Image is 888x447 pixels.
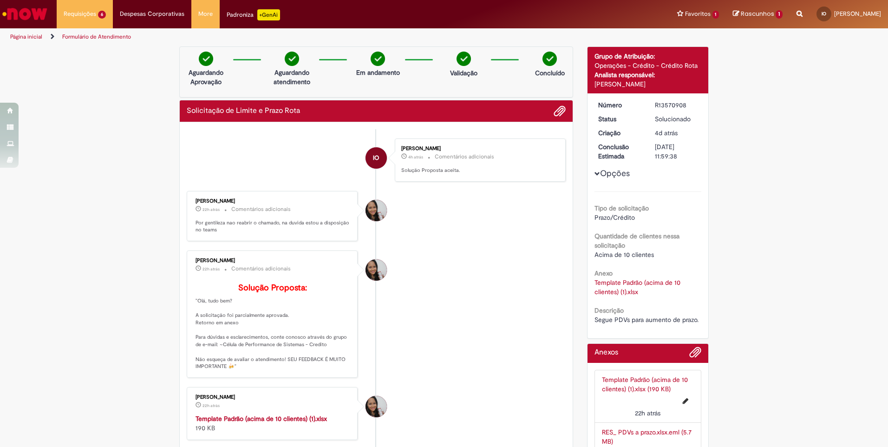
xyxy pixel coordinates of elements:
[196,414,327,423] a: Template Padrão (acima de 10 clientes) (1).xlsx
[373,147,379,169] span: IO
[591,100,648,110] dt: Número
[591,114,648,124] dt: Status
[202,207,220,212] span: 22h atrás
[199,52,213,66] img: check-circle-green.png
[594,79,702,89] div: [PERSON_NAME]
[542,52,557,66] img: check-circle-green.png
[401,167,556,174] p: Solução Proposta aceita.
[594,70,702,79] div: Analista responsável:
[554,105,566,117] button: Adicionar anexos
[196,219,350,234] p: Por gentileza nao reabrir o chamado, na duvida estou a disposição no teams
[202,207,220,212] time: 29/09/2025 15:13:36
[285,52,299,66] img: check-circle-green.png
[202,403,220,408] span: 22h atrás
[594,52,702,61] div: Grupo de Atribuição:
[602,428,692,446] a: RES_ PDVs a prazo.xlsx.eml (5.7 MB)
[187,107,300,115] h2: Solicitação de Limite e Prazo Rota Histórico de tíquete
[183,68,229,86] p: Aguardando Aprovação
[594,348,618,357] h2: Anexos
[655,142,698,161] div: [DATE] 11:59:38
[196,258,350,263] div: [PERSON_NAME]
[366,147,387,169] div: Italoelmo OliveiraCavalcanteJunior
[401,146,556,151] div: [PERSON_NAME]
[635,409,660,417] span: 22h atrás
[196,394,350,400] div: [PERSON_NAME]
[822,11,826,17] span: IO
[366,259,387,281] div: Valeria Maria Da Conceicao
[196,414,350,433] div: 190 KB
[371,52,385,66] img: check-circle-green.png
[535,68,565,78] p: Concluído
[269,68,314,86] p: Aguardando atendimento
[594,232,679,250] b: Quantidade de clientes nessa solicitação
[450,68,477,78] p: Validação
[356,68,400,77] p: Em andamento
[594,213,635,222] span: Prazo/Crédito
[655,114,698,124] div: Solucionado
[231,265,291,273] small: Comentários adicionais
[366,396,387,417] div: Valeria Maria Da Conceicao
[457,52,471,66] img: check-circle-green.png
[198,9,213,19] span: More
[834,10,881,18] span: [PERSON_NAME]
[231,205,291,213] small: Comentários adicionais
[7,28,585,46] ul: Trilhas de página
[366,200,387,221] div: Valeria Maria Da Conceicao
[677,394,694,408] button: Editar nome de arquivo Template Padrão (acima de 10 clientes) (1).xlsx
[257,9,280,20] p: +GenAi
[741,9,774,18] span: Rascunhos
[591,142,648,161] dt: Conclusão Estimada
[594,61,702,70] div: Operações - Crédito - Crédito Rota
[594,250,654,259] span: Acima de 10 clientes
[685,9,711,19] span: Favoritos
[202,266,220,272] time: 29/09/2025 15:13:07
[655,100,698,110] div: R13570908
[98,11,106,19] span: 6
[594,204,649,212] b: Tipo de solicitação
[655,128,698,138] div: 26/09/2025 14:44:57
[408,154,423,160] time: 30/09/2025 09:27:45
[635,409,660,417] time: 29/09/2025 15:12:28
[594,269,613,277] b: Anexo
[202,266,220,272] span: 22h atrás
[202,403,220,408] time: 29/09/2025 15:12:28
[602,375,688,393] a: Template Padrão (acima de 10 clientes) (1).xlsx (190 KB)
[196,283,350,370] p: "Olá, tudo bem? A solicitação foi parcialmente aprovada. Retorno em anexo Para dúvidas e esclarec...
[776,10,783,19] span: 1
[64,9,96,19] span: Requisições
[10,33,42,40] a: Página inicial
[712,11,719,19] span: 1
[408,154,423,160] span: 4h atrás
[62,33,131,40] a: Formulário de Atendimento
[1,5,49,23] img: ServiceNow
[238,283,307,293] b: Solução Proposta:
[689,346,701,363] button: Adicionar anexos
[227,9,280,20] div: Padroniza
[594,316,699,324] span: Segue PDVs para aumento de prazo.
[196,198,350,204] div: [PERSON_NAME]
[594,278,682,296] a: Download de Template Padrão (acima de 10 clientes) (1).xlsx
[655,129,678,137] span: 4d atrás
[591,128,648,138] dt: Criação
[594,306,624,315] b: Descrição
[435,153,494,161] small: Comentários adicionais
[655,129,678,137] time: 26/09/2025 14:44:57
[120,9,184,19] span: Despesas Corporativas
[733,10,783,19] a: Rascunhos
